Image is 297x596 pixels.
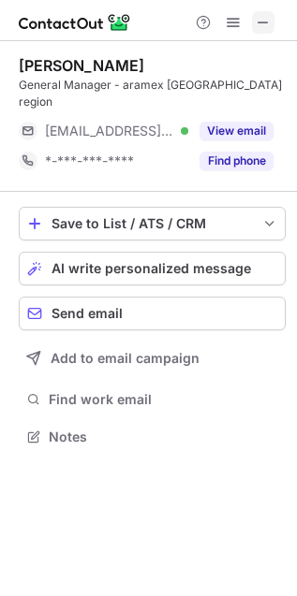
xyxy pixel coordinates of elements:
[45,123,174,139] span: [EMAIL_ADDRESS][DOMAIN_NAME]
[49,391,278,408] span: Find work email
[19,11,131,34] img: ContactOut v5.3.10
[19,56,144,75] div: [PERSON_NAME]
[51,351,200,366] span: Add to email campaign
[52,261,251,276] span: AI write personalized message
[200,122,274,140] button: Reveal Button
[19,342,286,375] button: Add to email campaign
[19,77,286,110] div: General Manager - aramex [GEOGRAPHIC_DATA] region
[200,152,274,170] button: Reveal Button
[52,216,253,231] div: Save to List / ATS / CRM
[49,429,278,445] span: Notes
[19,386,286,413] button: Find work email
[19,252,286,285] button: AI write personalized message
[19,424,286,450] button: Notes
[19,207,286,240] button: save-profile-one-click
[19,297,286,330] button: Send email
[52,306,123,321] span: Send email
